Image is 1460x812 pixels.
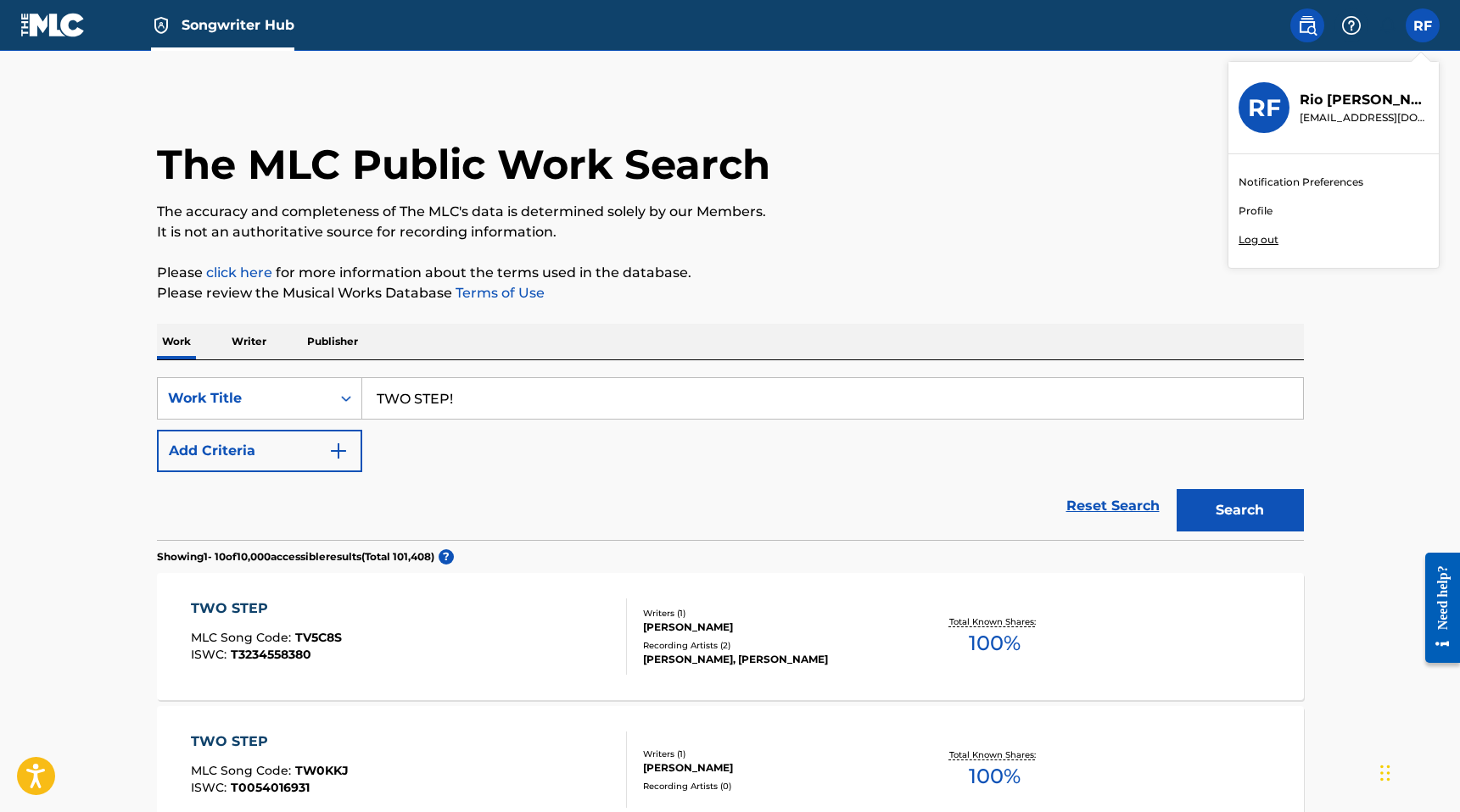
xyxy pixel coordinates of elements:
button: Add Criteria [157,430,362,472]
img: search [1297,15,1317,36]
span: MLC Song Code : [191,763,295,778]
a: Public Search [1290,8,1324,42]
span: TW0KKJ [295,763,349,778]
div: TWO STEP [191,731,349,752]
div: [PERSON_NAME] [643,760,899,776]
div: TWO STEP [191,598,342,619]
a: Terms of Use [452,285,545,301]
iframe: Chat Widget [1375,731,1460,812]
h3: RF [1248,93,1281,123]
p: riomo95@icloud.com [1300,110,1429,125]
span: ? [439,549,454,565]
form: Search Form [157,377,1304,540]
p: Total Known Shares: [949,748,1040,761]
span: ISWC : [191,780,231,795]
p: The accuracy and completeness of The MLC's data is determined solely by our Members. [157,202,1304,222]
div: Work Title [168,388,321,409]
iframe: Resource Center [1412,540,1460,676]
p: Total Known Shares: [949,615,1040,628]
div: User Menu [1406,8,1440,42]
a: Reset Search [1058,487,1168,525]
span: RF [1413,16,1432,36]
p: Log out [1239,232,1278,247]
div: Writers ( 1 ) [643,748,899,760]
div: [PERSON_NAME] [643,620,899,635]
span: TV5C8S [295,630,342,645]
span: 100 % [969,761,1021,792]
img: Top Rightsholder [151,15,171,36]
p: Work [157,324,196,359]
div: Notifications [1379,17,1396,34]
div: Recording Artists ( 0 ) [643,780,899,793]
span: ISWC : [191,647,231,662]
span: MLC Song Code : [191,630,295,645]
a: click here [206,264,272,281]
div: Writers ( 1 ) [643,607,899,620]
span: T3234558380 [231,647,311,662]
p: Showing 1 - 10 of 10,000 accessible results (Total 101,408 ) [157,549,434,565]
span: 100 % [969,628,1021,659]
span: T0054016931 [231,780,310,795]
p: Please for more information about the terms used in the database. [157,263,1304,283]
p: Writer [227,324,271,359]
p: It is not an authoritative source for recording information. [157,222,1304,242]
h1: The MLC Public Work Search [157,139,770,190]
div: Recording Artists ( 2 ) [643,639,899,652]
a: Notification Preferences [1239,175,1363,190]
a: TWO STEPMLC Song Code:TV5C8SISWC:T3234558380Writers (1)[PERSON_NAME]Recording Artists (2)[PERSON_... [157,573,1304,700]
img: help [1341,15,1362,36]
span: Songwriter Hub [182,15,294,35]
div: Help [1334,8,1368,42]
p: Please review the Musical Works Database [157,283,1304,303]
img: 9d2ae6d4665cec9f34b9.svg [328,441,349,461]
p: Publisher [302,324,363,359]
p: Rio Frank-Bantell [1300,90,1429,110]
div: [PERSON_NAME], [PERSON_NAME] [643,652,899,667]
button: Search [1177,489,1304,531]
img: MLC Logo [20,13,86,37]
div: Drag [1380,748,1390,798]
a: Profile [1239,203,1273,219]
